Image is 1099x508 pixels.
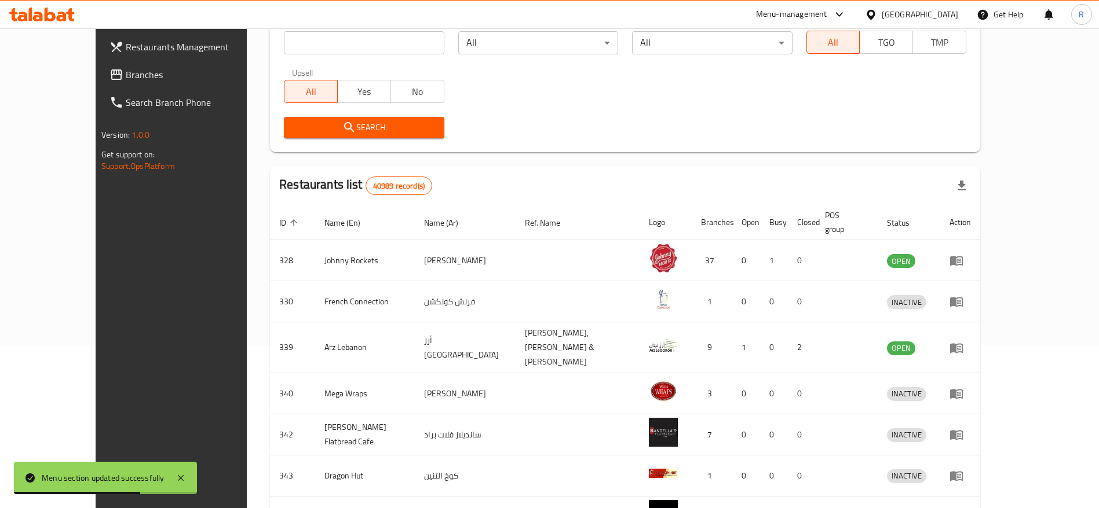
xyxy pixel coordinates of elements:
[649,377,678,406] img: Mega Wraps
[101,159,175,174] a: Support.OpsPlatform
[284,31,444,54] input: Search for restaurant name or ID..
[950,253,971,267] div: Menu
[101,127,130,142] span: Version:
[279,176,432,195] h2: Restaurants list
[950,295,971,308] div: Menu
[424,216,473,230] span: Name (Ar)
[940,205,980,240] th: Action
[649,244,678,273] img: Johnny Rockets
[632,31,792,54] div: All
[692,240,732,281] td: 37
[293,120,435,135] span: Search
[825,208,864,236] span: POS group
[315,414,415,455] td: [PERSON_NAME] Flatbread Cafe
[887,255,915,268] span: OPEN
[859,31,913,54] button: TGO
[458,31,618,54] div: All
[396,83,440,100] span: No
[270,455,315,496] td: 343
[315,322,415,373] td: Arz Lebanon
[270,414,315,455] td: 342
[279,216,301,230] span: ID
[732,455,760,496] td: 0
[732,414,760,455] td: 0
[132,127,149,142] span: 1.0.0
[284,117,444,138] button: Search
[100,89,279,116] a: Search Branch Phone
[366,181,432,192] span: 40989 record(s)
[692,205,732,240] th: Branches
[292,68,313,76] label: Upsell
[415,414,516,455] td: سانديلاز فلات براد
[760,240,788,281] td: 1
[918,34,962,51] span: TMP
[649,285,678,314] img: French Connection
[649,331,678,360] img: Arz Lebanon
[882,8,958,21] div: [GEOGRAPHIC_DATA]
[342,83,386,100] span: Yes
[692,281,732,322] td: 1
[126,95,270,109] span: Search Branch Phone
[415,373,516,414] td: [PERSON_NAME]
[390,80,444,103] button: No
[284,80,338,103] button: All
[100,61,279,89] a: Branches
[366,176,432,195] div: Total records count
[126,40,270,54] span: Restaurants Management
[756,8,827,21] div: Menu-management
[760,281,788,322] td: 0
[912,31,966,54] button: TMP
[1079,8,1084,21] span: R
[415,322,516,373] td: أرز [GEOGRAPHIC_DATA]
[760,205,788,240] th: Busy
[101,147,155,162] span: Get support on:
[788,205,816,240] th: Closed
[415,281,516,322] td: فرنش كونكشن
[315,373,415,414] td: Mega Wraps
[788,373,816,414] td: 0
[887,469,926,483] div: INACTIVE
[788,414,816,455] td: 0
[887,428,926,441] span: INACTIVE
[692,414,732,455] td: 7
[126,68,270,82] span: Branches
[760,455,788,496] td: 0
[692,455,732,496] td: 1
[760,322,788,373] td: 0
[788,455,816,496] td: 0
[315,281,415,322] td: French Connection
[337,80,391,103] button: Yes
[887,387,926,400] span: INACTIVE
[649,418,678,447] img: Sandella's Flatbread Cafe
[315,240,415,281] td: Johnny Rockets
[516,322,640,373] td: [PERSON_NAME],[PERSON_NAME] & [PERSON_NAME]
[760,414,788,455] td: 0
[100,33,279,61] a: Restaurants Management
[864,34,908,51] span: TGO
[887,295,926,309] div: INACTIVE
[270,281,315,322] td: 330
[692,322,732,373] td: 9
[270,240,315,281] td: 328
[950,469,971,483] div: Menu
[732,205,760,240] th: Open
[806,31,860,54] button: All
[415,455,516,496] td: كوخ التنين
[887,469,926,483] span: INACTIVE
[760,373,788,414] td: 0
[948,172,976,200] div: Export file
[788,240,816,281] td: 0
[270,322,315,373] td: 339
[315,455,415,496] td: Dragon Hut
[732,281,760,322] td: 0
[525,216,575,230] span: Ref. Name
[788,281,816,322] td: 0
[887,341,915,355] span: OPEN
[950,386,971,400] div: Menu
[732,322,760,373] td: 1
[649,459,678,488] img: Dragon Hut
[692,373,732,414] td: 3
[732,240,760,281] td: 0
